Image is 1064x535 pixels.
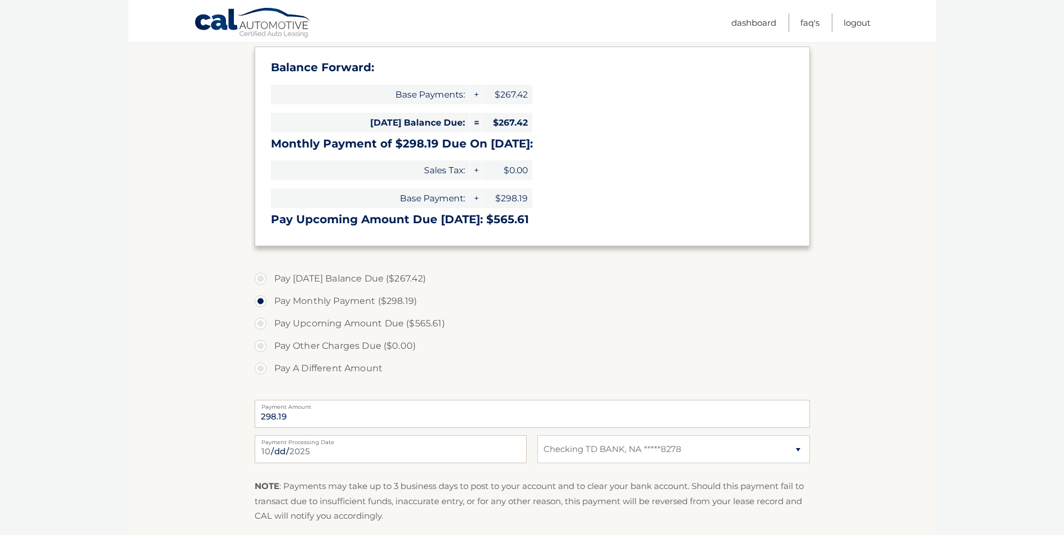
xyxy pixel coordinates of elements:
[255,479,810,523] p: : Payments may take up to 3 business days to post to your account and to clear your bank account....
[470,188,481,208] span: +
[271,61,794,75] h3: Balance Forward:
[482,113,532,132] span: $267.42
[271,85,469,104] span: Base Payments:
[255,435,527,444] label: Payment Processing Date
[482,188,532,208] span: $298.19
[194,7,312,40] a: Cal Automotive
[470,113,481,132] span: =
[255,267,810,290] label: Pay [DATE] Balance Due ($267.42)
[844,13,870,32] a: Logout
[255,335,810,357] label: Pay Other Charges Due ($0.00)
[271,113,469,132] span: [DATE] Balance Due:
[482,85,532,104] span: $267.42
[255,400,810,409] label: Payment Amount
[271,160,469,180] span: Sales Tax:
[255,481,279,491] strong: NOTE
[470,85,481,104] span: +
[470,160,481,180] span: +
[731,13,776,32] a: Dashboard
[271,137,794,151] h3: Monthly Payment of $298.19 Due On [DATE]:
[255,312,810,335] label: Pay Upcoming Amount Due ($565.61)
[255,400,810,428] input: Payment Amount
[482,160,532,180] span: $0.00
[800,13,819,32] a: FAQ's
[255,435,527,463] input: Payment Date
[271,213,794,227] h3: Pay Upcoming Amount Due [DATE]: $565.61
[255,290,810,312] label: Pay Monthly Payment ($298.19)
[255,357,810,380] label: Pay A Different Amount
[271,188,469,208] span: Base Payment:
